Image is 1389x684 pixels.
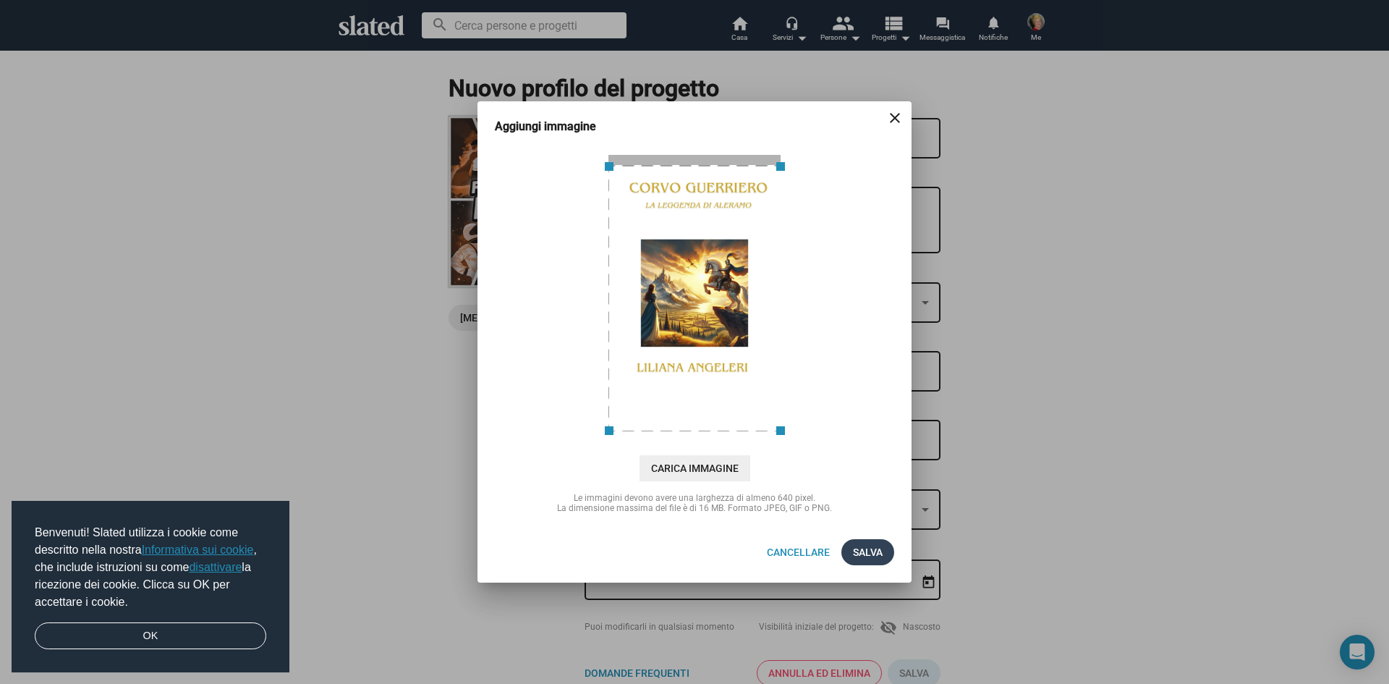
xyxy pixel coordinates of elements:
[189,561,242,573] a: disattivare
[767,546,830,558] font: Cancellare
[35,561,251,608] font: la ricezione dei cookie. Clicca su OK per accettare i cookie.
[35,544,257,573] font: , che include istruzioni su come
[853,546,883,558] font: Salva
[142,544,254,556] a: Informativa sui cookie
[557,503,832,513] font: La dimensione massima del file è di 16 MB. Formato JPEG, GIF o PNG.
[143,630,158,641] font: OK
[755,539,841,565] button: Cancellare
[35,622,266,650] a: ignora il messaggio sui cookie
[651,463,739,474] font: Carica immagine
[35,526,238,556] font: Benvenuti! Slated utilizza i cookie come descritto nella nostra
[608,154,782,432] img: 3NMbWwAAAAGSURBVAMAU7YTENJRGHYAAAAASUVORK5CYII=
[495,119,596,133] font: Aggiungi immagine
[886,109,904,127] mat-icon: close
[841,539,894,565] button: Salva
[12,501,289,673] div: consenso sui cookie
[574,493,815,503] font: Le immagini devono avere una larghezza di almeno 640 pixel.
